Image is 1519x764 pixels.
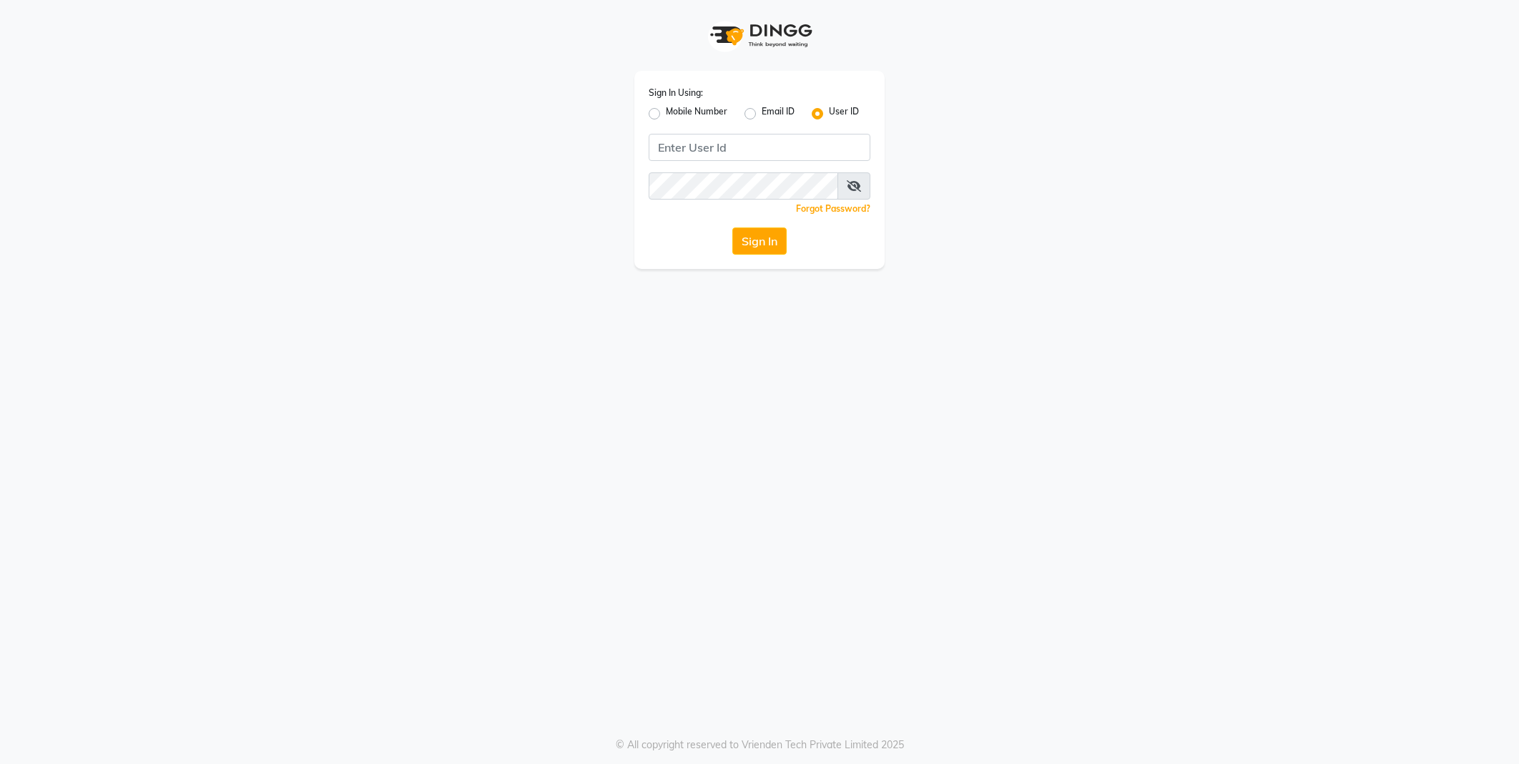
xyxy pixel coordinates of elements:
a: Forgot Password? [796,203,870,214]
img: logo1.svg [702,14,817,57]
label: Email ID [762,105,795,122]
input: Username [649,172,838,200]
input: Username [649,134,870,161]
label: Mobile Number [666,105,727,122]
label: User ID [829,105,859,122]
label: Sign In Using: [649,87,703,99]
button: Sign In [732,227,787,255]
